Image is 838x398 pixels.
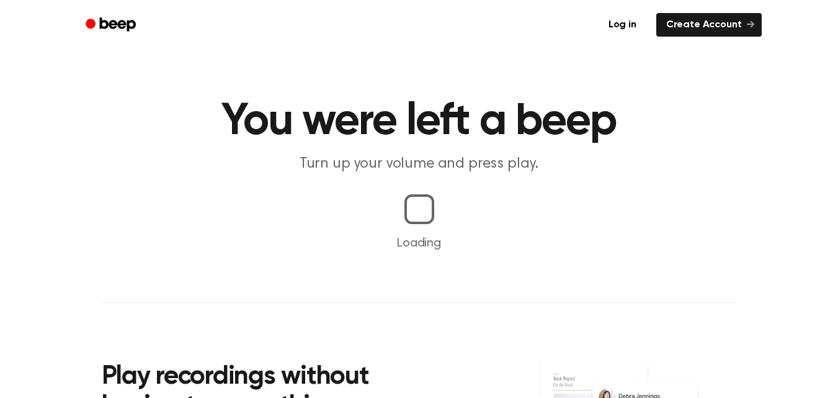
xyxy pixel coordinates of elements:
a: Create Account [656,13,762,37]
a: Beep [77,13,147,37]
p: Turn up your volume and press play. [181,154,657,174]
a: Log in [596,11,649,39]
p: Loading [15,234,823,253]
h1: You were left a beep [102,99,737,144]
